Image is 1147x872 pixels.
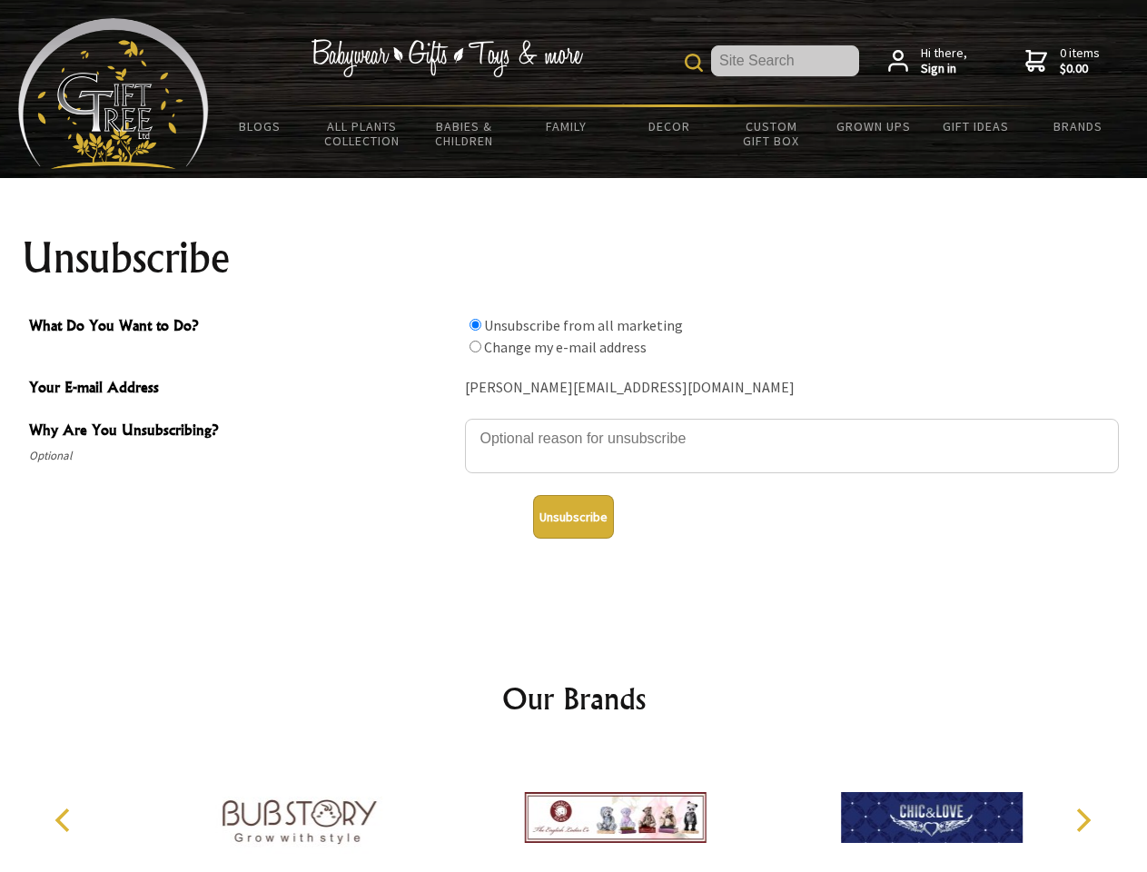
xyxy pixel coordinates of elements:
[29,445,456,467] span: Optional
[36,677,1112,720] h2: Our Brands
[465,374,1119,402] div: [PERSON_NAME][EMAIL_ADDRESS][DOMAIN_NAME]
[720,107,823,160] a: Custom Gift Box
[618,107,720,145] a: Decor
[45,800,85,840] button: Previous
[1063,800,1103,840] button: Next
[470,319,481,331] input: What Do You Want to Do?
[921,61,967,77] strong: Sign in
[311,107,414,160] a: All Plants Collection
[925,107,1027,145] a: Gift Ideas
[1027,107,1130,145] a: Brands
[311,39,583,77] img: Babywear - Gifts - Toys & more
[484,316,683,334] label: Unsubscribe from all marketing
[18,18,209,169] img: Babyware - Gifts - Toys and more...
[711,45,859,76] input: Site Search
[1060,61,1100,77] strong: $0.00
[470,341,481,352] input: What Do You Want to Do?
[533,495,614,539] button: Unsubscribe
[516,107,618,145] a: Family
[1025,45,1100,77] a: 0 items$0.00
[685,54,703,72] img: product search
[888,45,967,77] a: Hi there,Sign in
[29,376,456,402] span: Your E-mail Address
[921,45,967,77] span: Hi there,
[29,419,456,445] span: Why Are You Unsubscribing?
[1060,45,1100,77] span: 0 items
[22,236,1126,280] h1: Unsubscribe
[209,107,311,145] a: BLOGS
[484,338,647,356] label: Change my e-mail address
[413,107,516,160] a: Babies & Children
[29,314,456,341] span: What Do You Want to Do?
[822,107,925,145] a: Grown Ups
[465,419,1119,473] textarea: Why Are You Unsubscribing?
